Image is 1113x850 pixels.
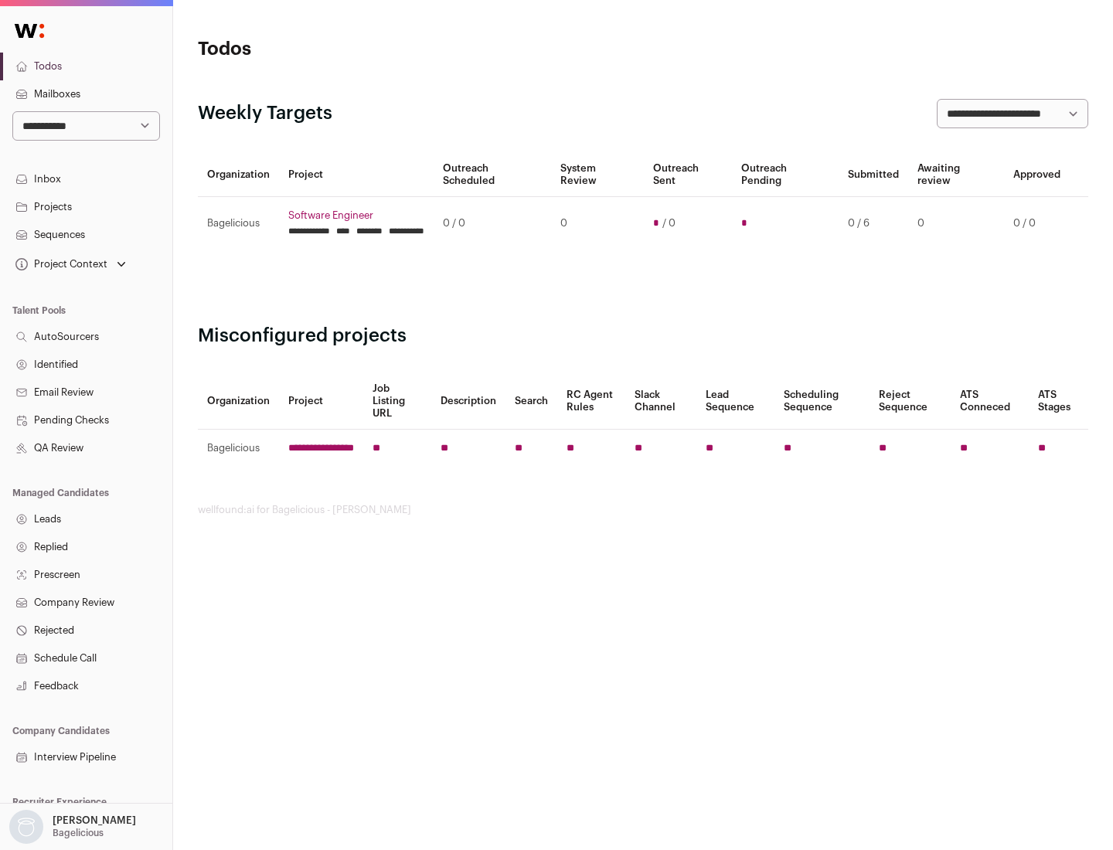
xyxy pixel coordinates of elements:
p: Bagelicious [53,827,104,839]
th: Organization [198,373,279,430]
h1: Todos [198,37,495,62]
th: Outreach Sent [644,153,733,197]
th: ATS Conneced [951,373,1028,430]
h2: Weekly Targets [198,101,332,126]
td: 0 [908,197,1004,250]
th: Awaiting review [908,153,1004,197]
td: Bagelicious [198,197,279,250]
footer: wellfound:ai for Bagelicious - [PERSON_NAME] [198,504,1088,516]
img: nopic.png [9,810,43,844]
span: / 0 [662,217,676,229]
th: Description [431,373,505,430]
th: ATS Stages [1029,373,1088,430]
th: Project [279,373,363,430]
th: Approved [1004,153,1070,197]
a: Software Engineer [288,209,424,222]
th: Organization [198,153,279,197]
th: Outreach Scheduled [434,153,551,197]
td: 0 / 6 [839,197,908,250]
th: Project [279,153,434,197]
h2: Misconfigured projects [198,324,1088,348]
button: Open dropdown [6,810,139,844]
th: Submitted [839,153,908,197]
td: 0 / 0 [434,197,551,250]
th: Outreach Pending [732,153,838,197]
p: [PERSON_NAME] [53,814,136,827]
td: 0 [551,197,643,250]
th: Lead Sequence [696,373,774,430]
th: Search [505,373,557,430]
th: Reject Sequence [870,373,951,430]
button: Open dropdown [12,253,129,275]
th: System Review [551,153,643,197]
td: 0 / 0 [1004,197,1070,250]
img: Wellfound [6,15,53,46]
th: RC Agent Rules [557,373,625,430]
th: Slack Channel [625,373,696,430]
th: Scheduling Sequence [774,373,870,430]
div: Project Context [12,258,107,270]
th: Job Listing URL [363,373,431,430]
td: Bagelicious [198,430,279,467]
